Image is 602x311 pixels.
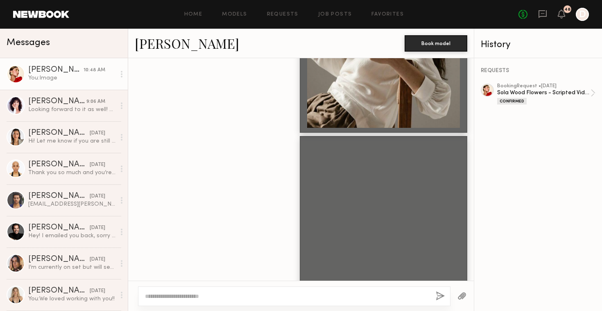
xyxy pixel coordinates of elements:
div: [PERSON_NAME] [28,192,90,200]
span: Messages [7,38,50,48]
div: [DATE] [90,224,105,232]
a: [PERSON_NAME] [135,34,239,52]
a: Models [222,12,247,17]
div: Confirmed [497,98,527,104]
div: 48 [564,7,570,12]
div: You: Image [28,74,115,82]
div: Hi! Let me know if you are still considering booking. Thank you! [28,137,115,145]
div: Thank you so much and you’re welcome. I appreciate it and hope to work with you in the near future. [28,169,115,177]
a: Job Posts [318,12,352,17]
div: 9:06 AM [86,98,105,106]
div: Hey! I emailed you back, sorry for the delay in getting back to you :) [28,232,115,240]
a: Book model [405,39,467,46]
div: [PERSON_NAME] [28,161,90,169]
div: [DATE] [90,161,105,169]
a: Favorites [371,12,404,17]
div: [DATE] [90,129,105,137]
div: You: We loved working with you!! [28,295,115,303]
div: [DATE] [90,193,105,200]
div: [PERSON_NAME] [28,66,84,74]
div: [PERSON_NAME] [28,98,86,106]
div: [PERSON_NAME] [28,255,90,263]
div: [DATE] [90,256,105,263]
div: Looking forward to it as well! And sounds good, thank you! [28,106,115,114]
div: Sola Wood Flowers - Scripted Video [497,89,591,97]
div: I’m currently on set but will send some over when I get the chance. This evening at the latest [28,263,115,271]
a: Requests [267,12,299,17]
div: [PERSON_NAME] [28,224,90,232]
div: [DATE] [90,287,105,295]
button: Book model [405,35,467,52]
div: [PERSON_NAME] [28,129,90,137]
a: Home [184,12,203,17]
div: [EMAIL_ADDRESS][PERSON_NAME][DOMAIN_NAME] [28,200,115,208]
div: [PERSON_NAME] [28,287,90,295]
div: REQUESTS [481,68,595,74]
a: bookingRequest •[DATE]Sola Wood Flowers - Scripted VideoConfirmed [497,84,595,104]
div: booking Request • [DATE] [497,84,591,89]
div: 10:48 AM [84,66,105,74]
a: D [576,8,589,21]
div: History [481,40,595,50]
